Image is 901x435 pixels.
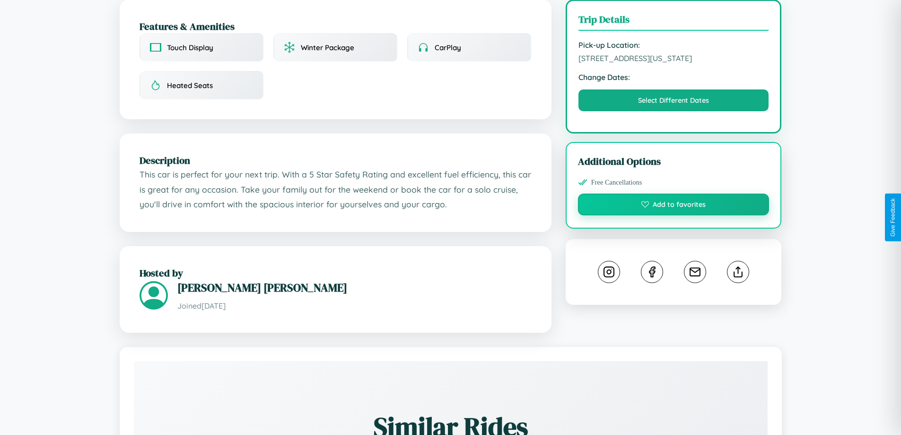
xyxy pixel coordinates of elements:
[301,43,354,52] span: Winter Package
[578,194,770,215] button: Add to favorites
[591,178,642,186] span: Free Cancellations
[578,53,769,63] span: [STREET_ADDRESS][US_STATE]
[167,81,213,90] span: Heated Seats
[578,72,769,82] strong: Change Dates:
[167,43,213,52] span: Touch Display
[578,89,769,111] button: Select Different Dates
[578,154,770,168] h3: Additional Options
[578,40,769,50] strong: Pick-up Location:
[177,280,532,295] h3: [PERSON_NAME] [PERSON_NAME]
[435,43,461,52] span: CarPlay
[140,266,532,280] h2: Hosted by
[177,299,532,313] p: Joined [DATE]
[578,12,769,31] h3: Trip Details
[890,198,896,237] div: Give Feedback
[140,167,532,212] p: This car is perfect for your next trip. With a 5 Star Safety Rating and excellent fuel efficiency...
[140,19,532,33] h2: Features & Amenities
[140,153,532,167] h2: Description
